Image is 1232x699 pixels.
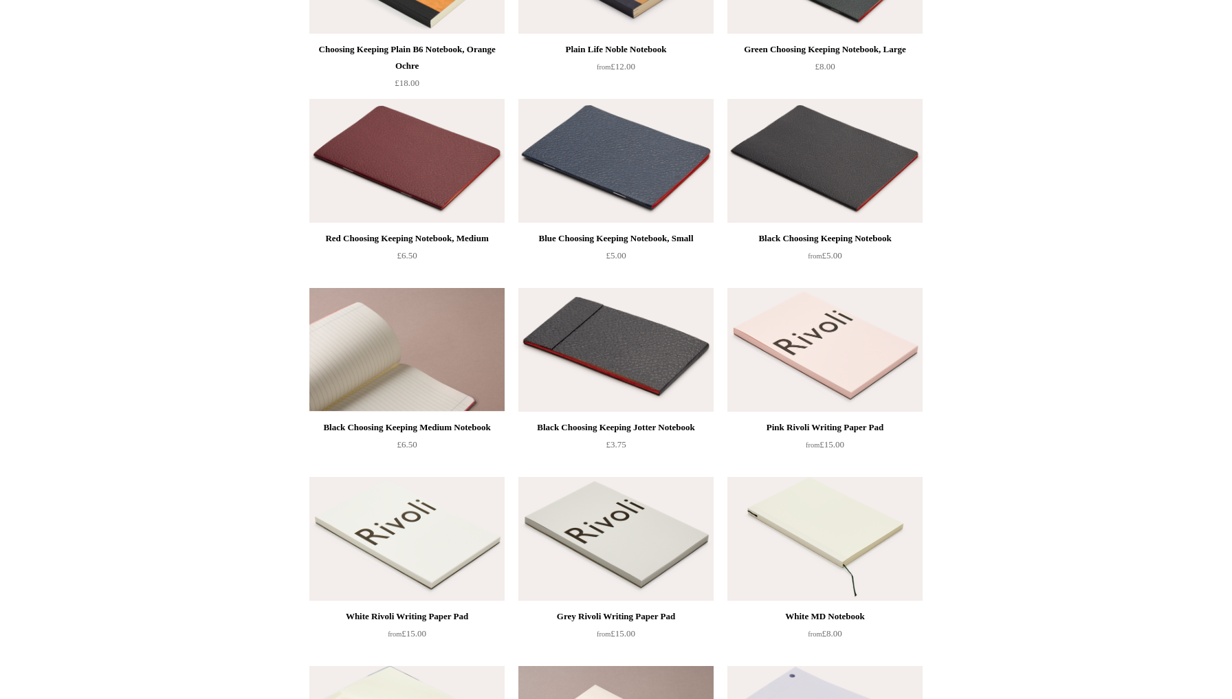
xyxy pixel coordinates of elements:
div: Blue Choosing Keeping Notebook, Small [522,230,710,247]
img: White MD Notebook [727,477,923,601]
div: White Rivoli Writing Paper Pad [313,608,501,625]
span: £5.00 [808,250,841,260]
a: Blue Choosing Keeping Notebook, Small Blue Choosing Keeping Notebook, Small [518,99,714,223]
span: £3.75 [606,439,626,450]
div: Black Choosing Keeping Medium Notebook [313,419,501,436]
a: Red Choosing Keeping Notebook, Medium £6.50 [309,230,505,287]
div: Black Choosing Keeping Notebook [731,230,919,247]
a: Grey Rivoli Writing Paper Pad Grey Rivoli Writing Paper Pad [518,477,714,601]
div: Plain Life Noble Notebook [522,41,710,58]
a: White Rivoli Writing Paper Pad White Rivoli Writing Paper Pad [309,477,505,601]
a: Grey Rivoli Writing Paper Pad from£15.00 [518,608,714,665]
a: White MD Notebook White MD Notebook [727,477,923,601]
span: £15.00 [388,628,426,639]
img: Pink Rivoli Writing Paper Pad [727,288,923,412]
a: Black Choosing Keeping Jotter Notebook £3.75 [518,419,714,476]
img: Black Choosing Keeping Jotter Notebook [518,288,714,412]
a: White Rivoli Writing Paper Pad from£15.00 [309,608,505,665]
a: Blue Choosing Keeping Notebook, Small £5.00 [518,230,714,287]
a: Plain Life Noble Notebook from£12.00 [518,41,714,98]
a: Black Choosing Keeping Medium Notebook £6.50 [309,419,505,476]
span: £8.00 [815,61,835,71]
a: Black Choosing Keeping Notebook Black Choosing Keeping Notebook [727,99,923,223]
a: Green Choosing Keeping Notebook, Large £8.00 [727,41,923,98]
span: £15.00 [597,628,635,639]
span: from [808,630,822,638]
div: Pink Rivoli Writing Paper Pad [731,419,919,436]
div: Black Choosing Keeping Jotter Notebook [522,419,710,436]
a: Choosing Keeping Plain B6 Notebook, Orange Ochre £18.00 [309,41,505,98]
span: £8.00 [808,628,841,639]
span: from [806,441,819,449]
span: £6.50 [397,250,417,260]
span: from [597,630,610,638]
span: £18.00 [395,78,419,88]
span: from [388,630,401,638]
div: Red Choosing Keeping Notebook, Medium [313,230,501,247]
span: from [808,252,822,260]
a: Pink Rivoli Writing Paper Pad from£15.00 [727,419,923,476]
span: £15.00 [806,439,844,450]
span: from [597,63,610,71]
div: Choosing Keeping Plain B6 Notebook, Orange Ochre [313,41,501,74]
img: Black Choosing Keeping Medium Notebook [309,288,505,412]
span: £6.50 [397,439,417,450]
div: Green Choosing Keeping Notebook, Large [731,41,919,58]
img: Grey Rivoli Writing Paper Pad [518,477,714,601]
span: £12.00 [597,61,635,71]
img: Black Choosing Keeping Notebook [727,99,923,223]
a: Black Choosing Keeping Jotter Notebook Black Choosing Keeping Jotter Notebook [518,288,714,412]
div: Grey Rivoli Writing Paper Pad [522,608,710,625]
img: Red Choosing Keeping Notebook, Medium [309,99,505,223]
img: White Rivoli Writing Paper Pad [309,477,505,601]
a: White MD Notebook from£8.00 [727,608,923,665]
a: Pink Rivoli Writing Paper Pad Pink Rivoli Writing Paper Pad [727,288,923,412]
a: Red Choosing Keeping Notebook, Medium Red Choosing Keeping Notebook, Medium [309,99,505,223]
img: Blue Choosing Keeping Notebook, Small [518,99,714,223]
span: £5.00 [606,250,626,260]
div: White MD Notebook [731,608,919,625]
a: Black Choosing Keeping Medium Notebook Black Choosing Keeping Medium Notebook [309,288,505,412]
a: Black Choosing Keeping Notebook from£5.00 [727,230,923,287]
